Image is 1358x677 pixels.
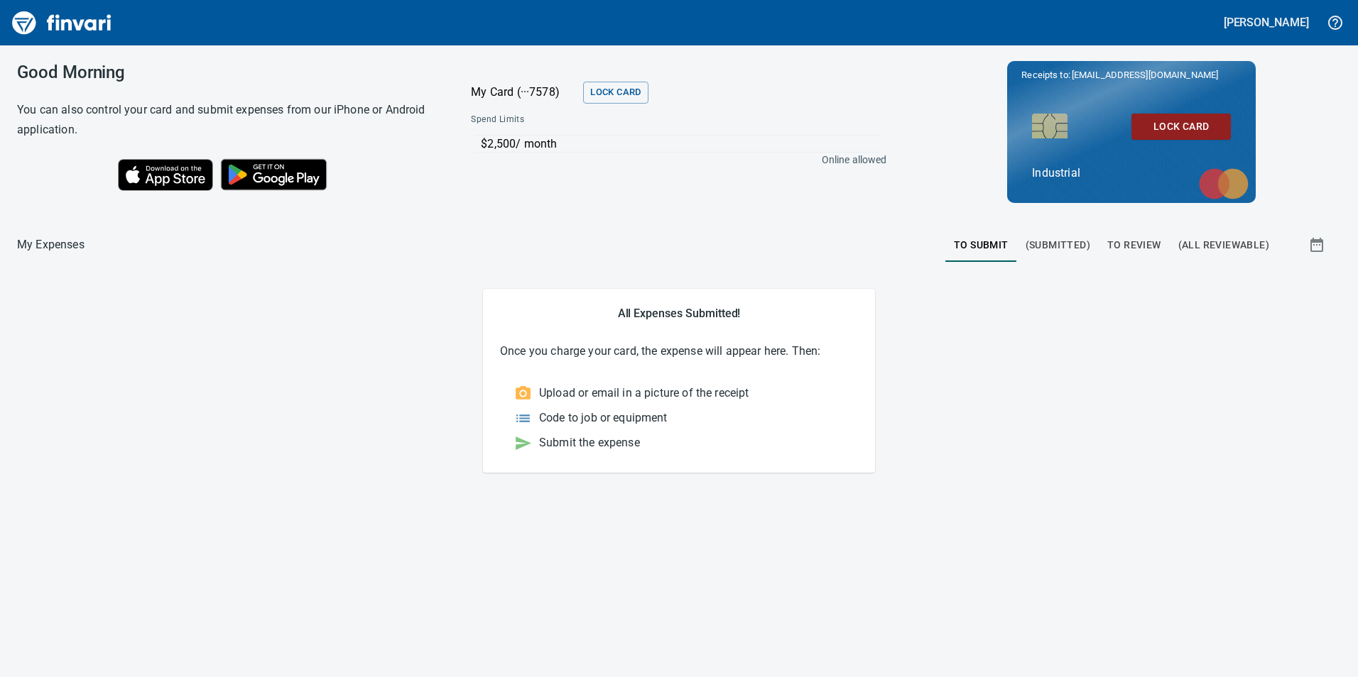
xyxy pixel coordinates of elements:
[583,82,648,104] button: Lock Card
[17,62,435,82] h3: Good Morning
[539,385,749,402] p: Upload or email in a picture of the receipt
[9,6,115,40] img: Finvari
[539,409,668,426] p: Code to job or equipment
[954,236,1009,254] span: To Submit
[1131,114,1231,140] button: Lock Card
[1143,118,1220,136] span: Lock Card
[1021,68,1242,82] p: Receipts to:
[1070,68,1220,82] span: [EMAIL_ADDRESS][DOMAIN_NAME]
[481,136,879,153] p: $2,500 / month
[1032,165,1231,182] p: Industrial
[1178,236,1269,254] span: (All Reviewable)
[1026,236,1090,254] span: (Submitted)
[17,100,435,140] h6: You can also control your card and submit expenses from our iPhone or Android application.
[471,84,577,101] p: My Card (···7578)
[590,84,641,101] span: Lock Card
[213,151,335,198] img: Get it on Google Play
[17,236,85,253] nav: breadcrumb
[1224,15,1309,30] h5: [PERSON_NAME]
[17,236,85,253] p: My Expenses
[500,343,858,360] p: Once you charge your card, the expense will appear here. Then:
[1220,11,1313,33] button: [PERSON_NAME]
[471,113,704,127] span: Spend Limits
[539,434,640,451] p: Submit the expense
[460,153,886,167] p: Online allowed
[1192,161,1256,207] img: mastercard.svg
[1295,228,1341,262] button: Show transactions within a particular date range
[500,306,858,321] h5: All Expenses Submitted!
[1107,236,1161,254] span: To Review
[118,159,213,191] img: Download on the App Store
